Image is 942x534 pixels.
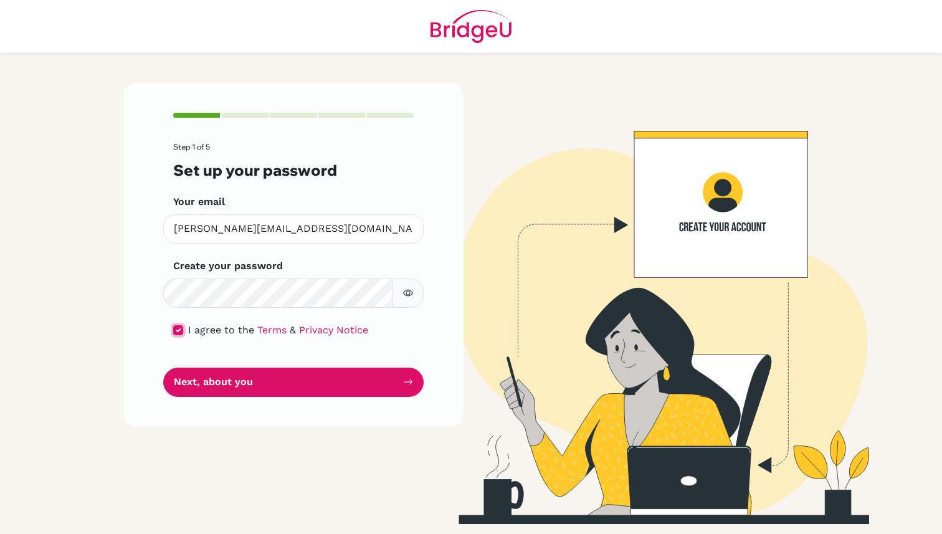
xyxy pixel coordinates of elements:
[163,368,424,397] button: Next, about you
[173,194,225,209] label: Your email
[173,259,283,274] label: Create your password
[257,324,287,336] a: Terms
[163,214,424,244] input: Insert your email*
[290,324,296,336] span: &
[299,324,368,336] a: Privacy Notice
[173,161,414,179] h3: Set up your password
[188,324,254,336] span: I agree to the
[173,142,210,151] span: Step 1 of 5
